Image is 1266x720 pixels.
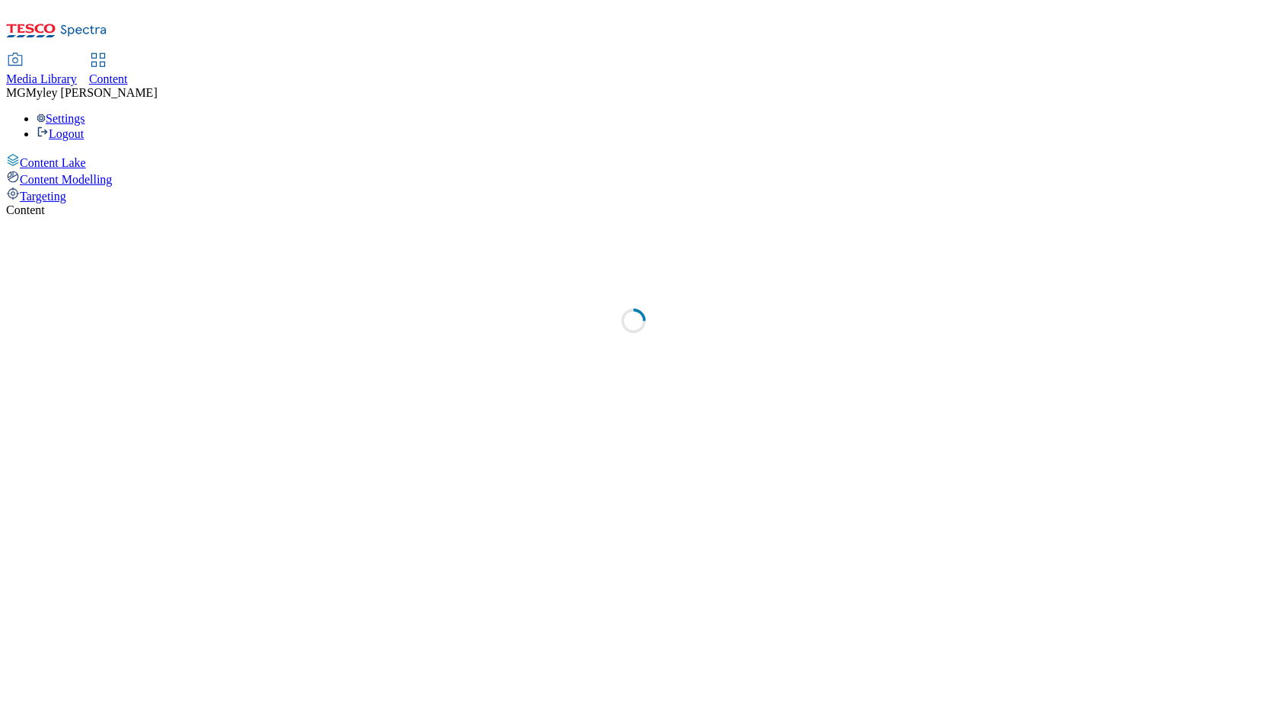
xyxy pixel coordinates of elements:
span: Content Modelling [20,173,112,186]
span: MG [6,86,26,99]
a: Media Library [6,54,77,86]
a: Content [89,54,128,86]
a: Settings [37,112,85,125]
span: Content [89,72,128,85]
a: Content Modelling [6,170,1260,187]
span: Myley [PERSON_NAME] [26,86,158,99]
div: Content [6,203,1260,217]
a: Targeting [6,187,1260,203]
a: Logout [37,127,84,140]
span: Media Library [6,72,77,85]
span: Targeting [20,190,66,203]
span: Content Lake [20,156,86,169]
a: Content Lake [6,153,1260,170]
